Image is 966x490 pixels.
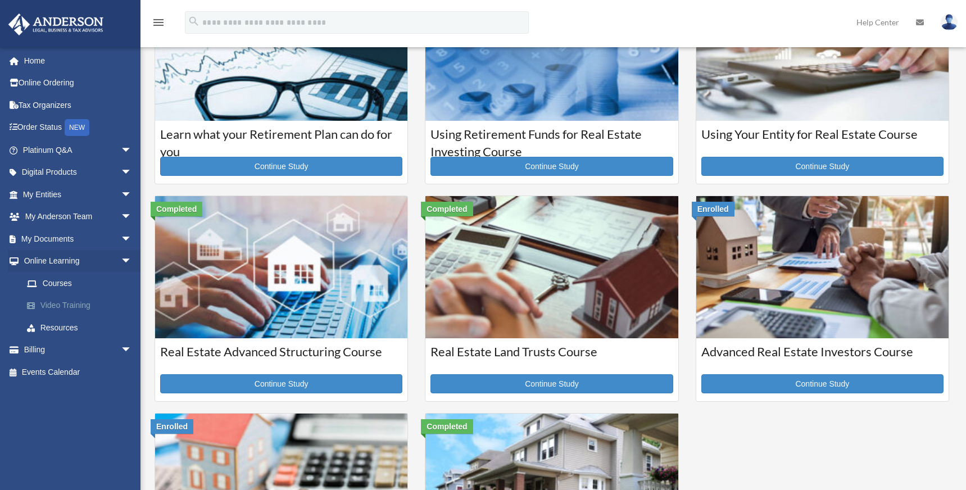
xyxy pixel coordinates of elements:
a: Digital Productsarrow_drop_down [8,161,149,184]
i: menu [152,16,165,29]
div: NEW [65,119,89,136]
a: Billingarrow_drop_down [8,339,149,361]
a: Online Learningarrow_drop_down [8,250,149,273]
a: Events Calendar [8,361,149,383]
span: arrow_drop_down [121,206,143,229]
span: arrow_drop_down [121,250,143,273]
div: Enrolled [692,202,734,216]
h3: Real Estate Land Trusts Course [430,343,673,371]
a: Continue Study [430,374,673,393]
h3: Advanced Real Estate Investors Course [701,343,944,371]
a: Courses [16,272,143,294]
h3: Using Your Entity for Real Estate Course [701,126,944,154]
span: arrow_drop_down [121,228,143,251]
a: Continue Study [430,157,673,176]
a: Continue Study [701,374,944,393]
a: My Documentsarrow_drop_down [8,228,149,250]
a: My Anderson Teamarrow_drop_down [8,206,149,228]
a: Video Training [16,294,149,317]
div: Enrolled [151,419,193,434]
a: Tax Organizers [8,94,149,116]
a: Continue Study [160,374,402,393]
span: arrow_drop_down [121,339,143,362]
span: arrow_drop_down [121,161,143,184]
a: Home [8,49,149,72]
div: Completed [421,202,473,216]
a: Continue Study [160,157,402,176]
h3: Learn what your Retirement Plan can do for you [160,126,402,154]
a: menu [152,20,165,29]
i: search [188,15,200,28]
a: Platinum Q&Aarrow_drop_down [8,139,149,161]
img: Anderson Advisors Platinum Portal [5,13,107,35]
div: Completed [421,419,473,434]
a: Order StatusNEW [8,116,149,139]
span: arrow_drop_down [121,139,143,162]
a: Continue Study [701,157,944,176]
h3: Using Retirement Funds for Real Estate Investing Course [430,126,673,154]
img: User Pic [941,14,958,30]
h3: Real Estate Advanced Structuring Course [160,343,402,371]
span: arrow_drop_down [121,183,143,206]
div: Completed [151,202,202,216]
a: Online Ordering [8,72,149,94]
a: My Entitiesarrow_drop_down [8,183,149,206]
a: Resources [16,316,149,339]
